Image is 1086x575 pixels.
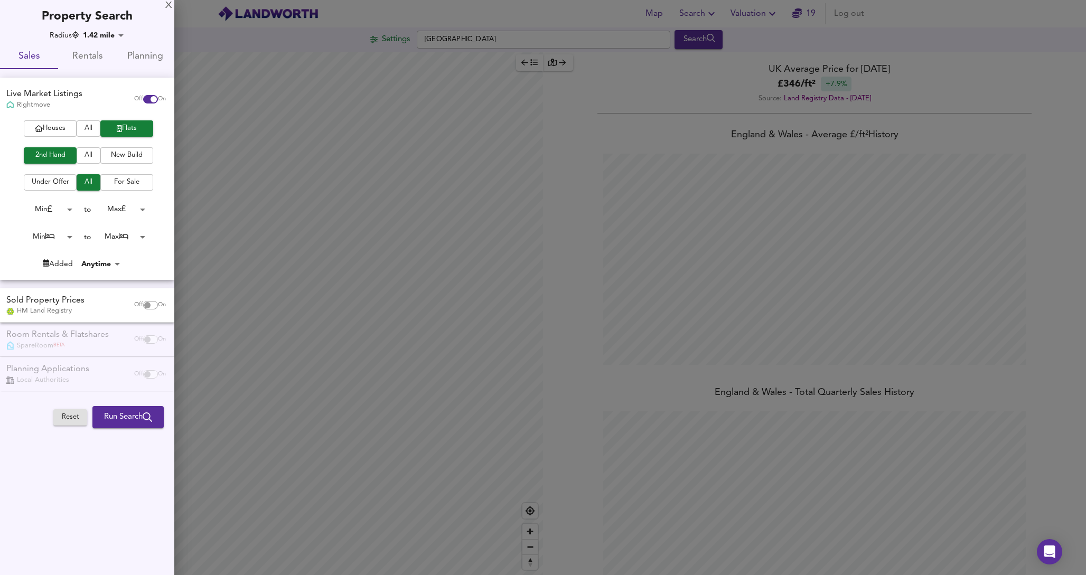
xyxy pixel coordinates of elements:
span: Sales [6,49,52,65]
span: Flats [106,122,148,135]
span: On [158,301,166,309]
span: On [158,95,166,103]
div: X [165,2,172,10]
span: All [82,122,95,135]
span: Houses [29,122,71,135]
span: Rentals [64,49,110,65]
button: All [77,147,100,164]
div: Live Market Listings [6,88,82,100]
button: For Sale [100,174,153,191]
div: Min [18,201,76,218]
span: Run Search [104,410,152,424]
img: Land Registry [6,308,14,315]
div: 1.42 mile [80,30,127,41]
span: All [82,149,95,162]
button: All [77,120,100,137]
div: to [84,204,91,215]
button: Flats [100,120,153,137]
button: New Build [100,147,153,164]
div: Open Intercom Messenger [1037,539,1062,564]
button: Reset [53,409,87,426]
div: Sold Property Prices [6,295,85,307]
button: Run Search [92,406,164,428]
button: All [77,174,100,191]
div: to [84,232,91,242]
span: New Build [106,149,148,162]
button: 2nd Hand [24,147,77,164]
button: Under Offer [24,174,77,191]
span: Under Offer [29,176,71,188]
span: For Sale [106,176,148,188]
div: Added [43,259,73,269]
button: Houses [24,120,77,137]
span: Off [134,301,143,309]
div: Radius [50,30,79,41]
span: Reset [59,411,82,423]
span: Off [134,95,143,103]
div: Rightmove [6,100,82,110]
div: HM Land Registry [6,306,85,316]
img: Rightmove [6,101,14,110]
span: Planning [123,49,168,65]
div: Max [91,229,149,245]
div: Anytime [78,259,124,269]
div: Min [18,229,76,245]
div: Max [91,201,149,218]
span: All [82,176,95,188]
span: 2nd Hand [29,149,71,162]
